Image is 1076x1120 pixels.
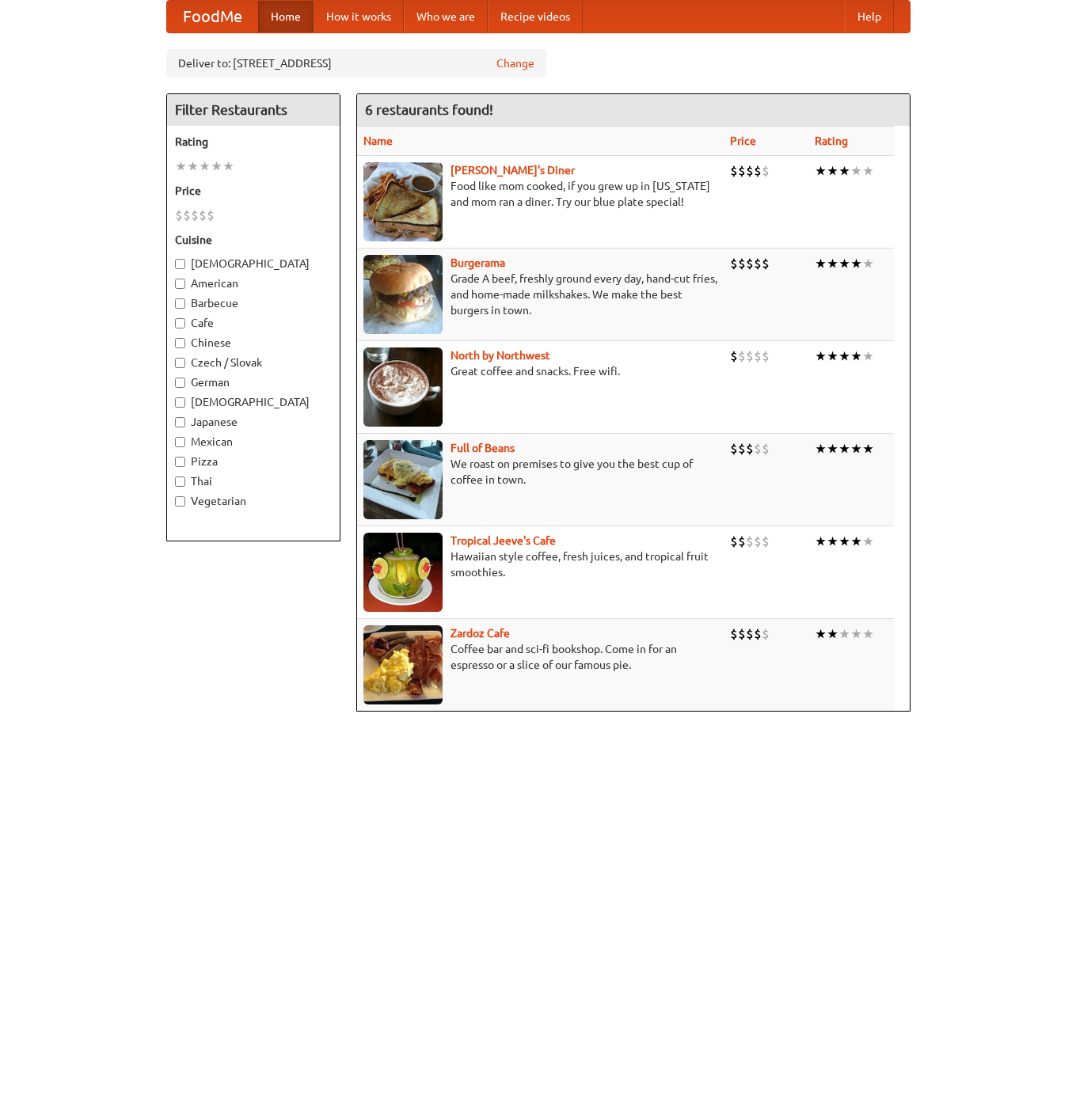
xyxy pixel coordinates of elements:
[738,347,746,365] li: $
[175,338,185,348] input: Chinese
[738,255,746,272] li: $
[815,625,827,643] li: ★
[451,256,505,269] a: Burgerama
[850,625,862,643] li: ★
[451,349,550,362] a: North by Northwest
[827,533,838,550] li: ★
[746,347,754,365] li: $
[365,102,493,117] ng-pluralize: 6 restaurants found!
[827,162,838,180] li: ★
[838,255,850,272] li: ★
[175,374,332,390] label: German
[838,625,850,643] li: ★
[199,207,207,224] li: $
[730,533,738,550] li: $
[175,437,185,447] input: Mexican
[862,533,874,550] li: ★
[730,255,738,272] li: $
[166,49,546,78] div: Deliver to: [STREET_ADDRESS]
[207,207,215,224] li: $
[850,255,862,272] li: ★
[175,318,185,328] input: Cafe
[762,625,770,643] li: $
[746,162,754,180] li: $
[175,298,185,309] input: Barbecue
[730,440,738,457] li: $
[175,358,185,368] input: Czech / Slovak
[451,627,510,640] a: Zardoz Cafe
[845,1,894,32] a: Help
[762,255,770,272] li: $
[850,347,862,365] li: ★
[827,625,838,643] li: ★
[175,256,332,271] label: [DEMOGRAPHIC_DATA]
[827,347,838,365] li: ★
[175,414,332,430] label: Japanese
[175,454,332,469] label: Pizza
[222,158,234,175] li: ★
[175,496,185,507] input: Vegetarian
[730,135,756,147] a: Price
[183,207,191,224] li: $
[363,135,393,147] a: Name
[404,1,488,32] a: Who we are
[838,347,850,365] li: ★
[746,255,754,272] li: $
[754,255,762,272] li: $
[175,279,185,289] input: American
[363,641,717,673] p: Coffee bar and sci-fi bookshop. Come in for an espresso or a slice of our famous pie.
[167,94,340,126] h4: Filter Restaurants
[175,378,185,388] input: German
[175,315,332,331] label: Cafe
[451,442,515,454] a: Full of Beans
[762,347,770,365] li: $
[815,255,827,272] li: ★
[838,440,850,457] li: ★
[175,259,185,269] input: [DEMOGRAPHIC_DATA]
[363,533,443,612] img: jeeves.jpg
[815,533,827,550] li: ★
[762,533,770,550] li: $
[815,440,827,457] li: ★
[862,440,874,457] li: ★
[496,55,534,71] a: Change
[827,440,838,457] li: ★
[738,440,746,457] li: $
[167,1,258,32] a: FoodMe
[175,457,185,467] input: Pizza
[838,162,850,180] li: ★
[730,162,738,180] li: $
[363,162,443,241] img: sallys.jpg
[862,347,874,365] li: ★
[815,135,848,147] a: Rating
[850,440,862,457] li: ★
[451,534,556,547] b: Tropical Jeeve's Cafe
[754,162,762,180] li: $
[314,1,404,32] a: How it works
[363,255,443,334] img: burgerama.jpg
[488,1,583,32] a: Recipe videos
[730,347,738,365] li: $
[815,162,827,180] li: ★
[258,1,314,32] a: Home
[363,440,443,519] img: beans.jpg
[175,434,332,450] label: Mexican
[363,363,717,379] p: Great coffee and snacks. Free wifi.
[175,335,332,351] label: Chinese
[363,271,717,318] p: Grade A beef, freshly ground every day, hand-cut fries, and home-made milkshakes. We make the bes...
[746,625,754,643] li: $
[175,493,332,509] label: Vegetarian
[187,158,199,175] li: ★
[862,255,874,272] li: ★
[363,456,717,488] p: We roast on premises to give you the best cup of coffee in town.
[363,347,443,427] img: north.jpg
[175,473,332,489] label: Thai
[862,625,874,643] li: ★
[175,134,332,150] h5: Rating
[175,417,185,427] input: Japanese
[746,533,754,550] li: $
